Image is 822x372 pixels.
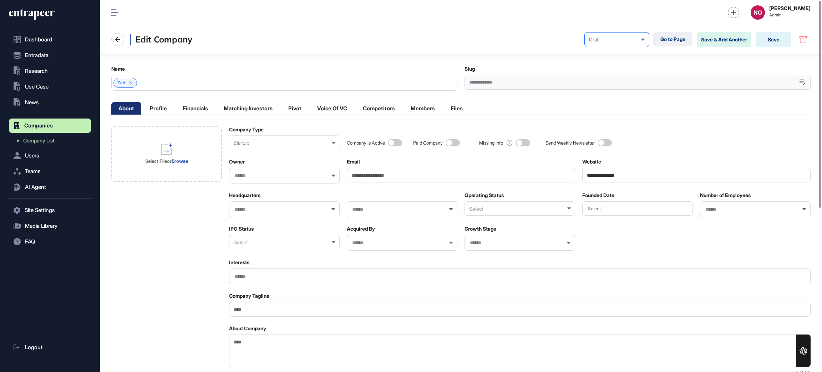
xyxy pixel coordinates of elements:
div: Draft [589,37,645,42]
li: Matching Investors [217,102,280,115]
span: Media Library [25,223,57,229]
button: Users [9,149,91,163]
button: FAQ [9,235,91,249]
h3: Edit Company [130,34,192,45]
label: Name [111,66,125,72]
span: Admin [769,12,811,17]
button: AI Agent [9,180,91,194]
li: Files [443,102,470,115]
label: Interests [229,260,249,265]
span: Companies [24,123,53,129]
label: Website [582,159,601,165]
span: Entradata [25,52,49,58]
label: About Company [229,326,266,331]
button: Save [756,32,791,47]
button: Companies [9,119,91,133]
span: Logout [25,345,42,350]
label: Number of Employees [700,192,751,198]
label: Founded Date [582,192,614,198]
div: or [145,158,188,164]
li: Competitors [356,102,402,115]
li: Profile [143,102,174,115]
label: Company Tagline [229,293,269,299]
label: Growth Stage [465,226,496,232]
label: IPO Status [229,226,254,232]
span: Teams [25,169,41,174]
a: Browse [172,158,188,164]
div: Company is Active [347,140,385,146]
div: Select [465,201,575,216]
label: Email [347,159,360,165]
span: News [25,100,39,105]
strong: [PERSON_NAME] [769,5,811,11]
a: Company List [12,134,91,147]
span: Research [25,68,48,74]
label: Slug [465,66,475,72]
span: Dashboard [25,37,52,42]
li: Voice Of VC [310,102,354,115]
span: Site Settings [25,207,55,213]
div: Send Weekly Newsletter [546,140,595,146]
span: Select [588,206,601,211]
label: Company Type [229,127,264,132]
li: Members [404,102,442,115]
button: Research [9,64,91,78]
li: Pivot [281,102,309,115]
div: Paid Company [413,140,443,146]
span: Use Case [25,84,49,90]
a: Logout [9,340,91,355]
li: About [111,102,141,115]
button: NO [751,5,765,20]
div: Company Logo [111,126,222,182]
div: Select [229,235,340,249]
label: Acquired By [347,226,375,232]
div: Startup [233,140,335,146]
button: Entradata [9,48,91,62]
span: Company List [23,138,55,144]
a: Dashboard [9,32,91,47]
strong: Select File [145,158,167,164]
button: Site Settings [9,203,91,217]
span: AI Agent [25,184,46,190]
button: Teams [9,164,91,179]
label: Headquarters [229,192,260,198]
a: Go to Page [653,32,692,46]
span: Zed [117,80,125,85]
div: Select FileorBrowse [111,126,222,182]
label: Operating Status [465,192,504,198]
button: Media Library [9,219,91,233]
button: Save & Add Another [697,32,751,47]
button: News [9,95,91,110]
button: Use Case [9,80,91,94]
span: FAQ [25,239,35,245]
div: Missing Info [479,140,503,146]
li: Financials [176,102,215,115]
span: Users [25,153,39,159]
label: Owner [229,159,245,165]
